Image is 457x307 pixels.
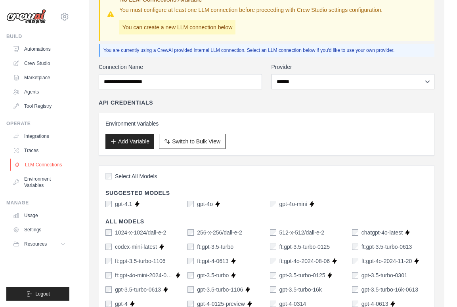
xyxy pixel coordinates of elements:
[361,271,407,279] label: gpt-3.5-turbo-0301
[352,286,358,293] input: gpt-3.5-turbo-16k-0613
[361,257,412,265] label: ft:gpt-4o-2024-11-20
[10,223,69,236] a: Settings
[272,63,435,71] label: Provider
[115,286,161,294] label: gpt-3.5-turbo-0613
[279,286,322,294] label: gpt-3.5-turbo-16k
[270,301,276,307] input: gpt-4-0314
[279,200,307,208] label: gpt-4o-mini
[352,301,358,307] input: gpt-4-0613
[279,271,325,279] label: gpt-3.5-turbo-0125
[352,258,358,264] input: ft:gpt-4o-2024-11-20
[105,301,112,307] input: gpt-4
[279,257,330,265] label: ft:gpt-4o-2024-08-06
[197,257,228,265] label: ft:gpt-4-0613
[361,286,418,294] label: gpt-3.5-turbo-16k-0613
[10,144,69,157] a: Traces
[197,271,229,279] label: gpt-3.5-turbo
[6,9,46,24] img: Logo
[35,291,50,297] span: Logout
[270,244,276,250] input: ft:gpt-3.5-turbo-0125
[103,47,431,53] p: You are currently using a CrewAI provided internal LLM connection. Select an LLM connection below...
[187,258,194,264] input: ft:gpt-4-0613
[197,286,243,294] label: gpt-3.5-turbo-1106
[279,243,330,251] label: ft:gpt-3.5-turbo-0125
[119,6,382,14] p: You must configure at least one LLM connection before proceeding with Crew Studio settings config...
[197,229,242,236] label: 256-x-256/dall-e-2
[279,229,325,236] label: 512-x-512/dall-e-2
[270,229,276,236] input: 512-x-512/dall-e-2
[361,229,403,236] label: chatgpt-4o-latest
[10,209,69,222] a: Usage
[352,244,358,250] input: ft:gpt-3.5-turbo-0613
[270,286,276,293] input: gpt-3.5-turbo-16k
[6,33,69,40] div: Build
[105,258,112,264] input: ft:gpt-3.5-turbo-1106
[105,189,428,197] h4: Suggested Models
[10,57,69,70] a: Crew Studio
[105,217,428,225] h4: All Models
[197,200,213,208] label: gpt-4o
[115,243,157,251] label: codex-mini-latest
[105,244,112,250] input: codex-mini-latest
[115,271,173,279] label: ft:gpt-4o-mini-2024-07-18
[270,258,276,264] input: ft:gpt-4o-2024-08-06
[417,269,457,307] iframe: Chat Widget
[105,173,112,179] input: Select All Models
[361,243,412,251] label: ft:gpt-3.5-turbo-0613
[187,201,194,207] input: gpt-4o
[10,86,69,98] a: Agents
[115,229,166,236] label: 1024-x-1024/dall-e-2
[417,269,457,307] div: Виджет чата
[172,137,220,145] span: Switch to Bulk View
[270,201,276,207] input: gpt-4o-mini
[105,120,428,128] h3: Environment Variables
[10,43,69,55] a: Automations
[105,286,112,293] input: gpt-3.5-turbo-0613
[6,287,69,301] button: Logout
[10,173,69,192] a: Environment Variables
[10,130,69,143] a: Integrations
[187,272,194,278] input: gpt-3.5-turbo
[6,120,69,127] div: Operate
[187,244,194,250] input: ft:gpt-3.5-turbo
[105,229,112,236] input: 1024-x-1024/dall-e-2
[187,229,194,236] input: 256-x-256/dall-e-2
[187,301,194,307] input: gpt-4-0125-preview
[24,241,47,247] span: Resources
[10,71,69,84] a: Marketplace
[10,158,70,171] a: LLM Connections
[352,229,358,236] input: chatgpt-4o-latest
[99,63,262,71] label: Connection Name
[6,200,69,206] div: Manage
[105,201,112,207] input: gpt-4.1
[99,99,153,107] h4: API Credentials
[10,100,69,113] a: Tool Registry
[159,134,226,149] button: Switch to Bulk View
[352,272,358,278] input: gpt-3.5-turbo-0301
[10,238,69,250] button: Resources
[115,200,132,208] label: gpt-4.1
[119,20,235,34] p: You can create a new LLM connection below
[115,172,157,180] span: Select All Models
[105,134,154,149] button: Add Variable
[105,272,112,278] input: ft:gpt-4o-mini-2024-07-18
[197,243,233,251] label: ft:gpt-3.5-turbo
[270,272,276,278] input: gpt-3.5-turbo-0125
[187,286,194,293] input: gpt-3.5-turbo-1106
[115,257,166,265] label: ft:gpt-3.5-turbo-1106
